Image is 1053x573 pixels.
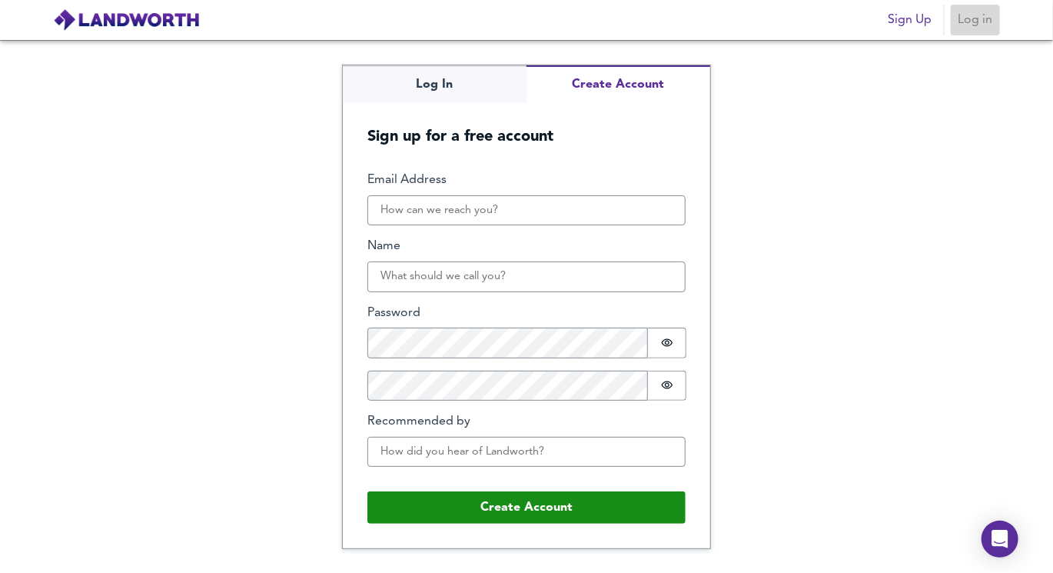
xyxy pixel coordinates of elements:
button: Show password [648,371,686,401]
label: Recommended by [367,413,686,431]
label: Name [367,238,686,255]
label: Email Address [367,172,686,189]
button: Log in [951,5,1000,35]
button: Create Account [526,65,710,103]
label: Password [367,305,686,322]
div: Open Intercom Messenger [982,521,1018,558]
button: Show password [648,328,686,358]
input: What should we call you? [367,262,686,292]
span: Sign Up [888,9,932,31]
button: Create Account [367,491,686,524]
img: logo [53,8,200,32]
button: Log In [343,65,526,103]
input: How can we reach you? [367,195,686,226]
button: Sign Up [882,5,938,35]
span: Log in [957,9,994,31]
input: How did you hear of Landworth? [367,437,686,468]
h5: Sign up for a free account [343,103,710,147]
